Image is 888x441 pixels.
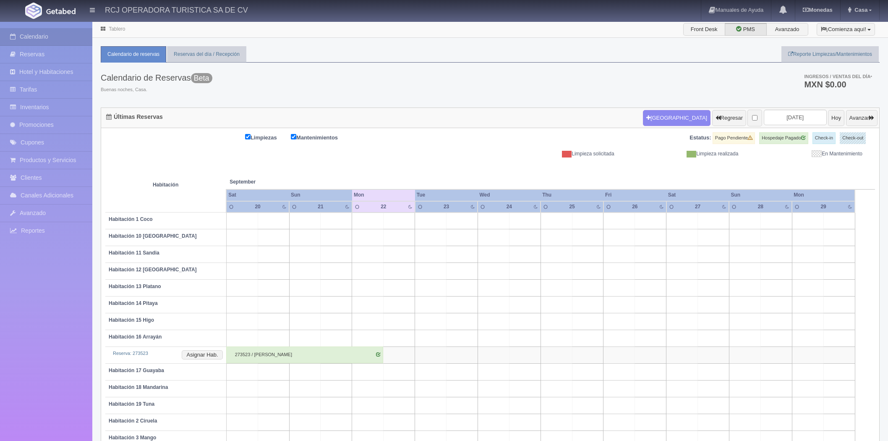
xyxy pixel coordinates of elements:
b: Habitación 12 [GEOGRAPHIC_DATA] [109,267,197,273]
th: Thu [541,189,603,201]
div: Limpieza realizada [621,150,745,157]
label: Check-in [812,132,836,144]
div: 20 [248,203,268,210]
div: 273523 / [PERSON_NAME] [226,346,383,363]
label: Mantenimientos [291,132,350,142]
img: Getabed [25,3,42,19]
div: 22 [374,203,394,210]
div: 21 [311,203,331,210]
div: 29 [814,203,833,210]
button: Asignar Hab. [182,350,222,360]
b: Habitación 19 Tuna [109,401,154,407]
input: Mantenimientos [291,134,296,139]
span: Casa [852,7,867,13]
button: Hoy [828,110,844,126]
b: Habitación 18 Mandarina [109,384,168,390]
h4: Últimas Reservas [106,114,163,120]
b: Habitación 2 Ciruela [109,418,157,424]
img: Getabed [46,8,76,14]
a: Reporte Limpiezas/Mantenimientos [781,46,879,63]
b: Habitación 10 [GEOGRAPHIC_DATA] [109,233,197,239]
th: Tue [415,189,478,201]
label: Check-out [840,132,866,144]
h3: Calendario de Reservas [101,73,212,82]
b: Habitación 3 Mango [109,435,156,441]
span: Ingresos / Ventas del día [804,74,872,79]
div: 25 [562,203,582,210]
span: Beta [191,73,212,83]
th: Mon [792,189,855,201]
div: En Mantenimiento [744,150,869,157]
span: September [230,178,349,186]
a: Reservas del día / Recepción [167,46,246,63]
div: 28 [751,203,770,210]
b: Habitación 16 Arrayán [109,334,162,340]
h4: RCJ OPERADORA TURISTICA SA DE CV [105,4,248,15]
label: PMS [725,23,767,36]
button: [GEOGRAPHIC_DATA] [643,110,710,126]
h3: MXN $0.00 [804,80,872,89]
b: Habitación 1 Coco [109,216,153,222]
div: 26 [625,203,645,210]
div: 24 [499,203,519,210]
a: Reserva: 273523 [113,351,148,356]
div: 23 [436,203,456,210]
b: Habitación 14 Pitaya [109,300,158,306]
th: Mon [352,189,415,201]
th: Fri [603,189,666,201]
b: Habitación 11 Sandia [109,250,159,256]
b: Habitación 15 Higo [109,317,154,323]
th: Wed [478,189,541,201]
th: Sat [226,189,289,201]
th: Sat [666,189,729,201]
b: Habitación 13 Platano [109,283,161,289]
label: Hospedaje Pagado [759,132,808,144]
div: 27 [688,203,708,210]
label: Pago Pendiente [713,132,755,144]
b: Habitación 17 Guayaba [109,367,164,373]
label: Avanzado [766,23,808,36]
button: Regresar [712,110,746,126]
input: Limpiezas [245,134,251,139]
button: ¡Comienza aquí! [817,23,875,36]
span: Buenas noches, Casa. [101,87,212,93]
strong: Habitación [153,182,178,188]
b: Monedas [803,7,832,13]
label: Estatus: [690,134,711,142]
button: Avanzar [846,110,878,126]
a: Tablero [109,26,125,32]
label: Limpiezas [245,132,290,142]
th: Sun [729,189,792,201]
div: Limpieza solicitada [496,150,621,157]
label: Front Desk [683,23,725,36]
a: Calendario de reservas [101,46,166,63]
th: Sun [289,189,352,201]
